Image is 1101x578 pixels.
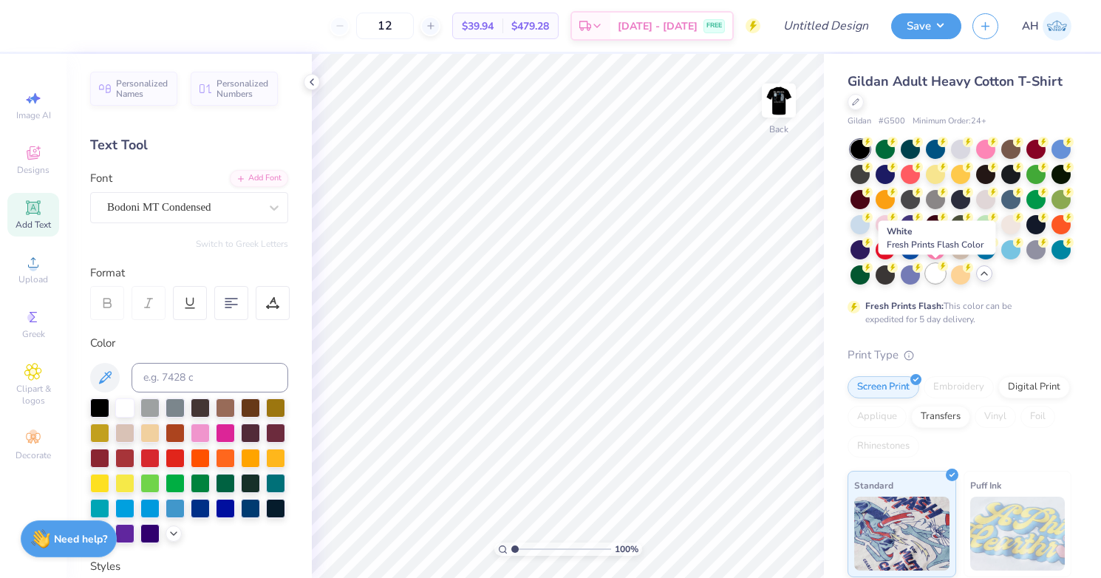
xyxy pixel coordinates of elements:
[848,376,919,398] div: Screen Print
[1043,12,1071,41] img: Allison Helms
[848,406,907,428] div: Applique
[230,170,288,187] div: Add Font
[975,406,1016,428] div: Vinyl
[196,238,288,250] button: Switch to Greek Letters
[970,477,1001,493] span: Puff Ink
[1022,18,1039,35] span: AH
[848,115,871,128] span: Gildan
[18,273,48,285] span: Upload
[879,115,905,128] span: # G500
[16,109,51,121] span: Image AI
[887,239,984,251] span: Fresh Prints Flash Color
[217,78,269,99] span: Personalized Numbers
[132,363,288,392] input: e.g. 7428 c
[998,376,1070,398] div: Digital Print
[511,18,549,34] span: $479.28
[865,300,944,312] strong: Fresh Prints Flash:
[618,18,698,34] span: [DATE] - [DATE]
[706,21,722,31] span: FREE
[970,497,1066,571] img: Puff Ink
[848,347,1071,364] div: Print Type
[764,86,794,115] img: Back
[913,115,986,128] span: Minimum Order: 24 +
[356,13,414,39] input: – –
[90,170,112,187] label: Font
[854,497,950,571] img: Standard
[1020,406,1055,428] div: Foil
[54,532,107,546] strong: Need help?
[771,11,880,41] input: Untitled Design
[848,435,919,458] div: Rhinestones
[865,299,1047,326] div: This color can be expedited for 5 day delivery.
[116,78,168,99] span: Personalized Names
[90,558,288,575] div: Styles
[924,376,994,398] div: Embroidery
[911,406,970,428] div: Transfers
[90,135,288,155] div: Text Tool
[769,123,788,136] div: Back
[462,18,494,34] span: $39.94
[854,477,893,493] span: Standard
[879,221,996,255] div: White
[1022,12,1071,41] a: AH
[615,543,638,556] span: 100 %
[90,265,290,282] div: Format
[848,72,1063,90] span: Gildan Adult Heavy Cotton T-Shirt
[90,335,288,352] div: Color
[16,219,51,231] span: Add Text
[17,164,50,176] span: Designs
[891,13,961,39] button: Save
[7,383,59,407] span: Clipart & logos
[22,328,45,340] span: Greek
[16,449,51,461] span: Decorate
